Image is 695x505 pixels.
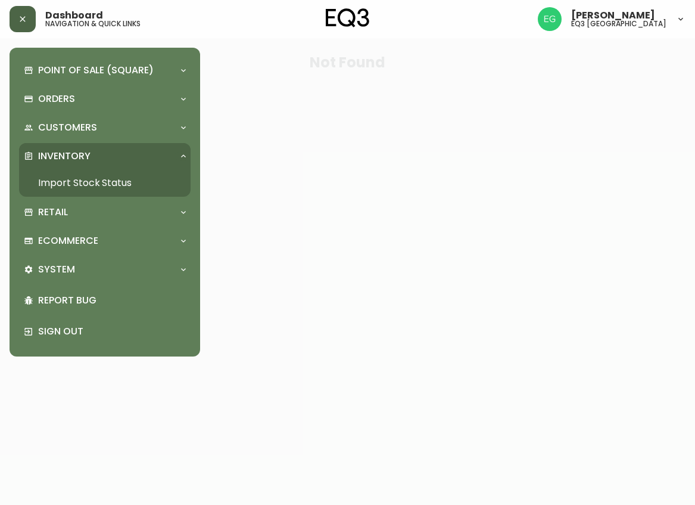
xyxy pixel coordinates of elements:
p: Sign Out [38,325,186,338]
div: Ecommerce [19,228,191,254]
div: Inventory [19,143,191,169]
h5: eq3 [GEOGRAPHIC_DATA] [571,20,666,27]
div: Orders [19,86,191,112]
p: Ecommerce [38,234,98,247]
p: Inventory [38,150,91,163]
div: Customers [19,114,191,141]
p: Report Bug [38,294,186,307]
a: Import Stock Status [19,169,191,197]
span: [PERSON_NAME] [571,11,655,20]
p: Customers [38,121,97,134]
span: Dashboard [45,11,103,20]
p: System [38,263,75,276]
div: Report Bug [19,285,191,316]
p: Orders [38,92,75,106]
div: Retail [19,199,191,225]
p: Point of Sale (Square) [38,64,154,77]
div: Sign Out [19,316,191,347]
div: Point of Sale (Square) [19,57,191,83]
img: db11c1629862fe82d63d0774b1b54d2b [538,7,562,31]
h5: navigation & quick links [45,20,141,27]
img: logo [326,8,370,27]
div: System [19,256,191,283]
p: Retail [38,206,68,219]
